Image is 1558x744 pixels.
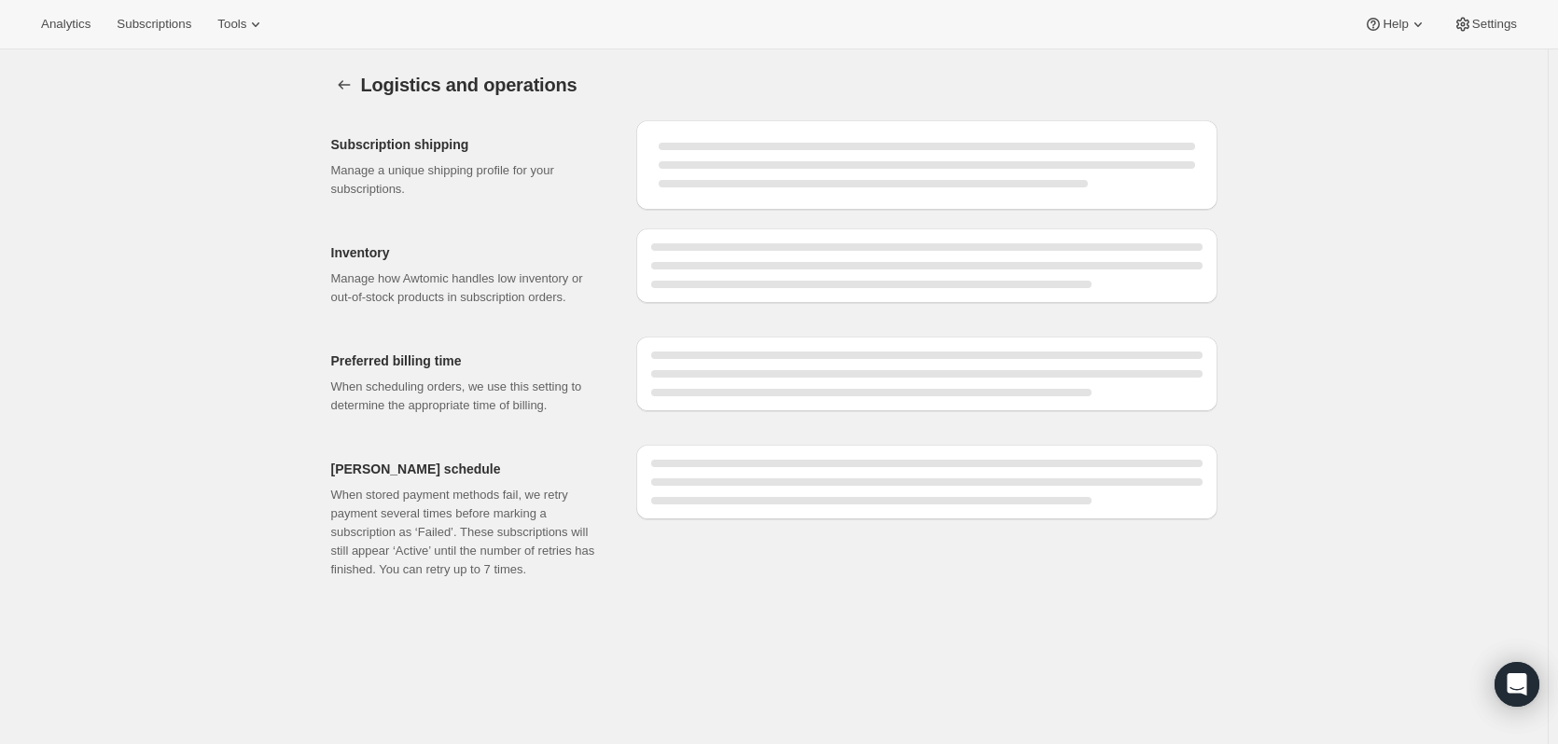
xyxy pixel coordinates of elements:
[1353,11,1438,37] button: Help
[331,72,357,98] button: Settings
[331,351,606,370] h2: Preferred billing time
[41,17,90,32] span: Analytics
[30,11,102,37] button: Analytics
[331,269,606,307] p: Manage how Awtomic handles low inventory or out-of-stock products in subscription orders.
[361,75,577,95] span: Logistics and operations
[117,17,191,32] span: Subscriptions
[217,17,246,32] span: Tools
[1442,11,1528,37] button: Settings
[331,460,606,478] h2: [PERSON_NAME] schedule
[331,486,606,579] p: When stored payment methods fail, we retry payment several times before marking a subscription as...
[1495,662,1539,707] div: Open Intercom Messenger
[105,11,202,37] button: Subscriptions
[206,11,276,37] button: Tools
[1383,17,1408,32] span: Help
[331,243,606,262] h2: Inventory
[331,161,606,199] p: Manage a unique shipping profile for your subscriptions.
[331,378,606,415] p: When scheduling orders, we use this setting to determine the appropriate time of billing.
[1472,17,1517,32] span: Settings
[331,135,606,154] h2: Subscription shipping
